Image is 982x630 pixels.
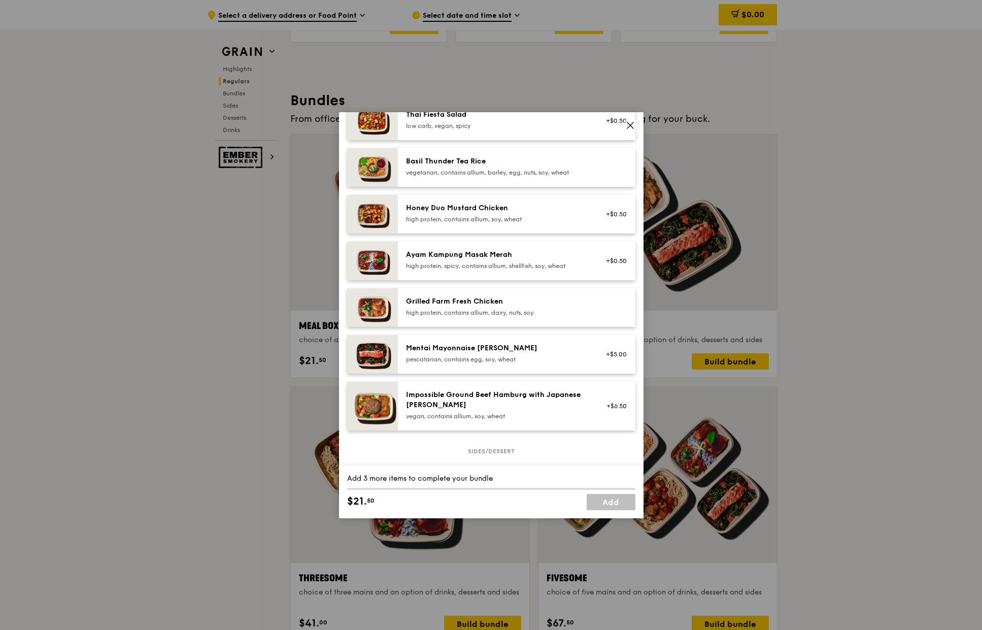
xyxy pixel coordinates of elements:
div: +$0.50 [600,257,627,265]
div: Add 3 more items to complete your bundle [347,474,635,484]
div: Thai Fiesta Salad [406,110,588,120]
div: pescatarian, contains egg, soy, wheat [406,355,588,363]
div: high protein, contains allium, dairy, nuts, soy [406,309,588,317]
div: low carb, vegan, spicy [406,122,588,130]
div: vegetarian, contains allium, barley, egg, nuts, soy, wheat [406,169,588,177]
span: 50 [367,496,375,505]
div: vegan, contains allium, soy, wheat [406,412,588,420]
div: +$6.50 [600,402,627,410]
div: Choose 1 item (0/1) [347,463,635,474]
img: daily_normal_HORZ-Impossible-Hamburg-With-Japanese-Curry.jpg [347,382,398,430]
div: high protein, contains allium, soy, wheat [406,215,588,223]
div: Basil Thunder Tea Rice [406,156,588,167]
div: Grilled Farm Fresh Chicken [406,296,588,307]
span: $21. [347,494,367,509]
img: daily_normal_Mentai-Mayonnaise-Aburi-Salmon-HORZ.jpg [347,335,398,374]
div: +$5.00 [600,350,627,358]
img: daily_normal_Ayam_Kampung_Masak_Merah_Horizontal_.jpg [347,242,398,280]
div: +$0.50 [600,210,627,218]
div: Impossible Ground Beef Hamburg with Japanese [PERSON_NAME] [406,390,588,410]
span: Sides/dessert [464,447,519,455]
div: +$0.50 [600,117,627,125]
img: daily_normal_HORZ-Grilled-Farm-Fresh-Chicken.jpg [347,288,398,327]
img: daily_normal_Thai_Fiesta_Salad__Horizontal_.jpg [347,102,398,140]
img: daily_normal_Honey_Duo_Mustard_Chicken__Horizontal_.jpg [347,195,398,234]
img: daily_normal_HORZ-Basil-Thunder-Tea-Rice.jpg [347,148,398,187]
a: Add [587,494,635,510]
div: Honey Duo Mustard Chicken [406,203,588,213]
div: high protein, spicy, contains allium, shellfish, soy, wheat [406,262,588,270]
div: Mentai Mayonnaise [PERSON_NAME] [406,343,588,353]
div: Ayam Kampung Masak Merah [406,250,588,260]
